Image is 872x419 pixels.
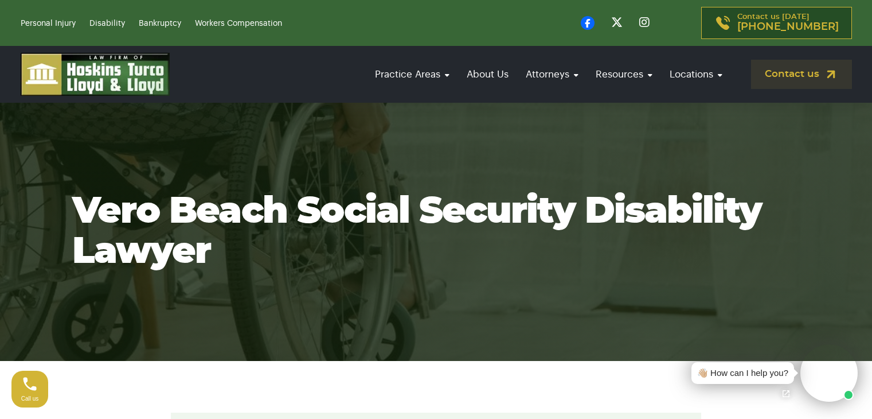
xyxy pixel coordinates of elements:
[21,20,76,28] a: Personal Injury
[701,7,852,39] a: Contact us [DATE][PHONE_NUMBER]
[369,58,455,91] a: Practice Areas
[664,58,728,91] a: Locations
[520,58,584,91] a: Attorneys
[697,367,788,380] div: 👋🏼 How can I help you?
[21,53,170,96] img: logo
[590,58,658,91] a: Resources
[72,192,800,272] h1: Vero Beach Social Security Disability Lawyer
[774,382,798,406] a: Open chat
[139,20,181,28] a: Bankruptcy
[21,395,39,402] span: Call us
[737,21,839,33] span: [PHONE_NUMBER]
[89,20,125,28] a: Disability
[737,13,839,33] p: Contact us [DATE]
[751,60,852,89] a: Contact us
[195,20,282,28] a: Workers Compensation
[461,58,514,91] a: About Us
